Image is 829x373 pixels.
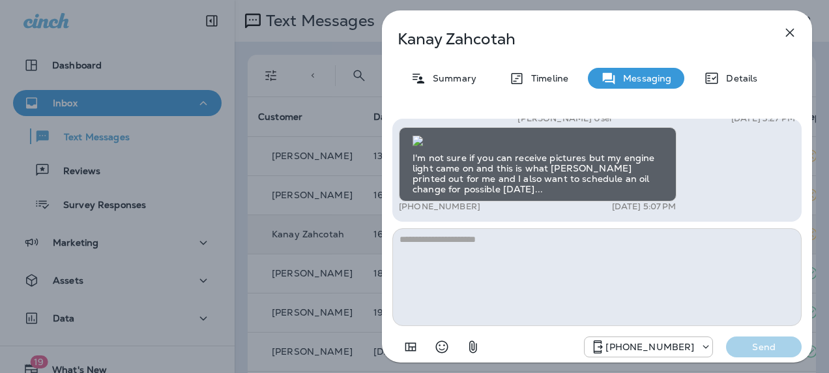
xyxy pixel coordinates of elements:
[517,113,613,124] p: [PERSON_NAME] User
[720,73,757,83] p: Details
[398,30,753,48] p: Kanay Zahcotah
[413,136,423,146] img: twilio-download
[525,73,568,83] p: Timeline
[429,334,455,360] button: Select an emoji
[612,201,676,212] p: [DATE] 5:07 PM
[605,342,694,352] p: [PHONE_NUMBER]
[617,73,671,83] p: Messaging
[399,201,480,212] p: [PHONE_NUMBER]
[731,113,795,124] p: [DATE] 3:27 PM
[426,73,476,83] p: Summary
[585,339,712,355] div: +1 (928) 232-1970
[399,127,676,201] div: I'm not sure if you can receive pictures but my engine light came on and this is what [PERSON_NAM...
[398,334,424,360] button: Add in a premade template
